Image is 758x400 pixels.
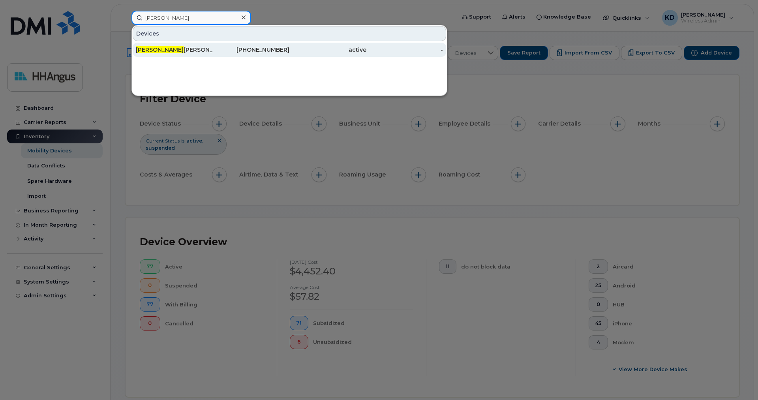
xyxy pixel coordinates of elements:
[133,26,446,41] div: Devices
[133,43,446,57] a: [PERSON_NAME][PERSON_NAME][PHONE_NUMBER]active-
[136,46,213,54] div: [PERSON_NAME]
[289,46,366,54] div: active
[136,46,184,53] span: [PERSON_NAME]
[213,46,290,54] div: [PHONE_NUMBER]
[366,46,443,54] div: -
